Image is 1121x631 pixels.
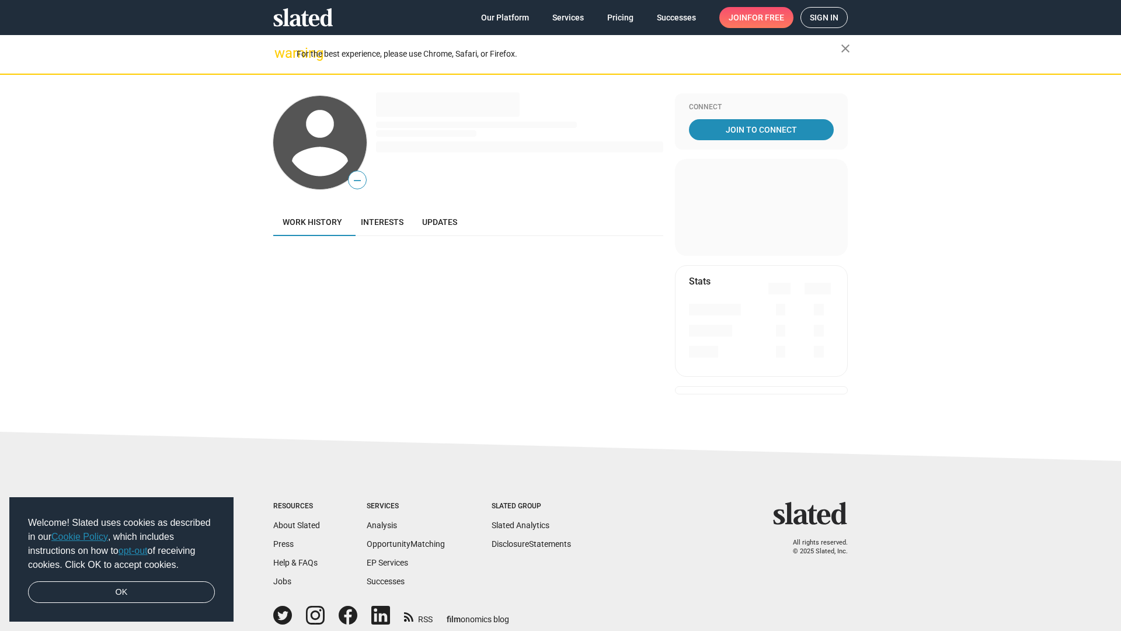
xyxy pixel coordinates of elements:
[367,539,445,549] a: OpportunityMatching
[729,7,784,28] span: Join
[283,217,342,227] span: Work history
[719,7,793,28] a: Joinfor free
[404,607,433,625] a: RSS
[413,208,466,236] a: Updates
[273,521,320,530] a: About Slated
[367,577,405,586] a: Successes
[598,7,643,28] a: Pricing
[274,46,288,60] mat-icon: warning
[367,558,408,567] a: EP Services
[689,275,711,287] mat-card-title: Stats
[657,7,696,28] span: Successes
[273,577,291,586] a: Jobs
[273,558,318,567] a: Help & FAQs
[543,7,593,28] a: Services
[367,521,397,530] a: Analysis
[492,521,549,530] a: Slated Analytics
[422,217,457,227] span: Updates
[552,7,584,28] span: Services
[273,539,294,549] a: Press
[273,208,351,236] a: Work history
[273,502,320,511] div: Resources
[607,7,633,28] span: Pricing
[349,173,366,188] span: —
[838,41,852,56] mat-icon: close
[689,103,834,112] div: Connect
[367,502,445,511] div: Services
[119,546,148,556] a: opt-out
[747,7,784,28] span: for free
[691,119,831,140] span: Join To Connect
[351,208,413,236] a: Interests
[810,8,838,27] span: Sign in
[492,502,571,511] div: Slated Group
[9,497,234,622] div: cookieconsent
[800,7,848,28] a: Sign in
[689,119,834,140] a: Join To Connect
[28,516,215,572] span: Welcome! Slated uses cookies as described in our , which includes instructions on how to of recei...
[297,46,841,62] div: For the best experience, please use Chrome, Safari, or Firefox.
[361,217,403,227] span: Interests
[781,539,848,556] p: All rights reserved. © 2025 Slated, Inc.
[647,7,705,28] a: Successes
[28,581,215,604] a: dismiss cookie message
[51,532,108,542] a: Cookie Policy
[481,7,529,28] span: Our Platform
[447,615,461,624] span: film
[447,605,509,625] a: filmonomics blog
[492,539,571,549] a: DisclosureStatements
[472,7,538,28] a: Our Platform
